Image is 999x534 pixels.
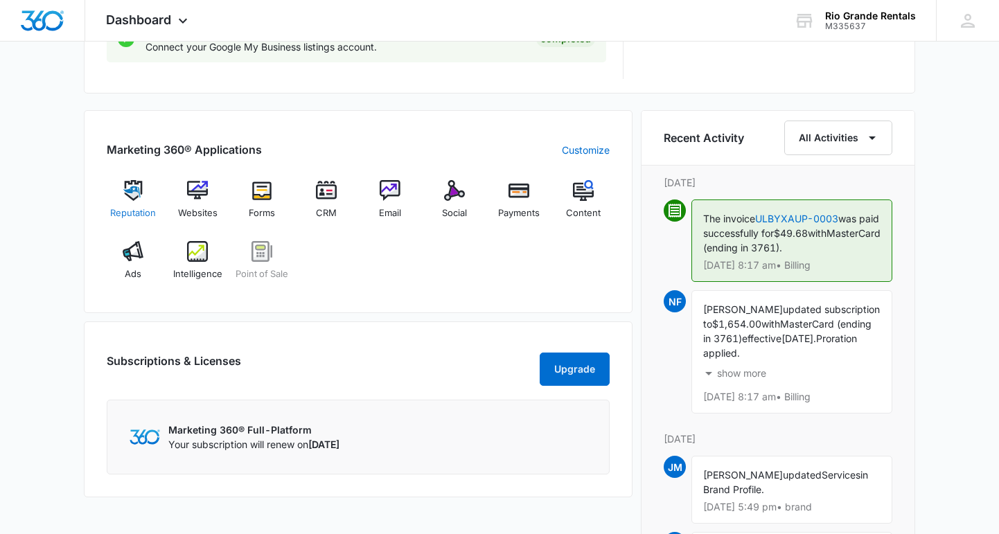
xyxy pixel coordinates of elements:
h2: Subscriptions & Licenses [107,353,241,380]
a: Social [428,180,481,230]
a: Reputation [107,180,160,230]
span: NF [664,290,686,312]
p: [DATE] [664,431,892,446]
span: Dashboard [106,12,171,27]
div: account id [825,21,916,31]
span: Social [442,206,467,220]
a: Content [556,180,610,230]
span: Forms [249,206,275,220]
span: CRM [316,206,337,220]
span: with [761,318,780,330]
a: Intelligence [171,241,224,291]
a: ULBYXAUP-0003 [755,213,838,224]
span: [DATE]. [781,332,816,344]
a: Point of Sale [236,241,289,291]
span: Email [379,206,401,220]
p: [DATE] 8:17 am • Billing [703,392,881,402]
span: $49.68 [774,227,808,239]
a: Email [364,180,417,230]
span: updated subscription to [703,303,880,330]
span: Payments [498,206,540,220]
a: Customize [562,143,610,157]
span: effective [742,332,781,344]
span: JM [664,456,686,478]
a: CRM [299,180,353,230]
p: [DATE] [664,175,892,190]
span: MasterCard (ending in 3761) [703,318,872,344]
button: show more [703,360,766,386]
a: Payments [493,180,546,230]
span: [DATE] [308,438,339,450]
span: Point of Sale [236,267,288,281]
button: Upgrade [540,353,610,386]
span: Ads [125,267,141,281]
h6: Recent Activity [664,130,744,146]
span: with [808,227,826,239]
span: Services [822,469,860,481]
button: All Activities [784,121,892,155]
p: show more [717,368,766,378]
a: Websites [171,180,224,230]
span: Reputation [110,206,156,220]
span: $1,654.00 [712,318,761,330]
span: The invoice [703,213,755,224]
span: updated [783,469,822,481]
p: Marketing 360® Full-Platform [168,422,339,437]
span: Content [566,206,601,220]
span: Websites [178,206,218,220]
p: [DATE] 5:49 pm • brand [703,502,881,512]
p: Connect your Google My Business listings account. [145,39,525,54]
p: [DATE] 8:17 am • Billing [703,260,881,270]
span: Intelligence [173,267,222,281]
div: account name [825,10,916,21]
a: Forms [236,180,289,230]
a: Ads [107,241,160,291]
span: [PERSON_NAME] [703,469,783,481]
h2: Marketing 360® Applications [107,141,262,158]
p: Your subscription will renew on [168,437,339,452]
img: Marketing 360 Logo [130,429,160,444]
span: [PERSON_NAME] [703,303,783,315]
